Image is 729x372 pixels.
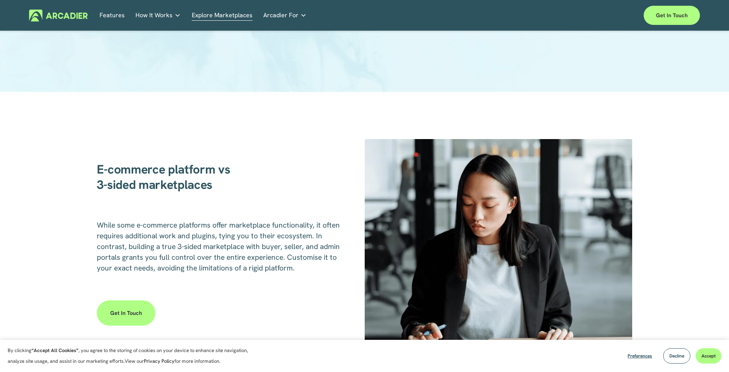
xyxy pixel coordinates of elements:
[663,348,690,364] button: Decline
[622,348,658,364] button: Preferences
[99,10,125,21] a: Features
[97,220,342,273] span: While some e-commerce platforms offer marketplace functionality, it often requires additional wor...
[644,6,700,25] a: Get in touch
[263,10,307,21] a: folder dropdown
[97,161,230,193] strong: E-commerce platform vs 3-sided marketplaces
[691,335,729,372] iframe: Chat Widget
[192,10,253,21] a: Explore Marketplaces
[29,10,88,21] img: Arcadier
[669,353,684,359] span: Decline
[31,347,78,354] strong: “Accept All Cookies”
[263,10,298,21] span: Arcadier For
[97,300,155,326] a: Get in touch
[8,345,256,367] p: By clicking , you agree to the storing of cookies on your device to enhance site navigation, anal...
[135,10,181,21] a: folder dropdown
[628,353,652,359] span: Preferences
[135,10,173,21] span: How It Works
[144,358,175,364] a: Privacy Policy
